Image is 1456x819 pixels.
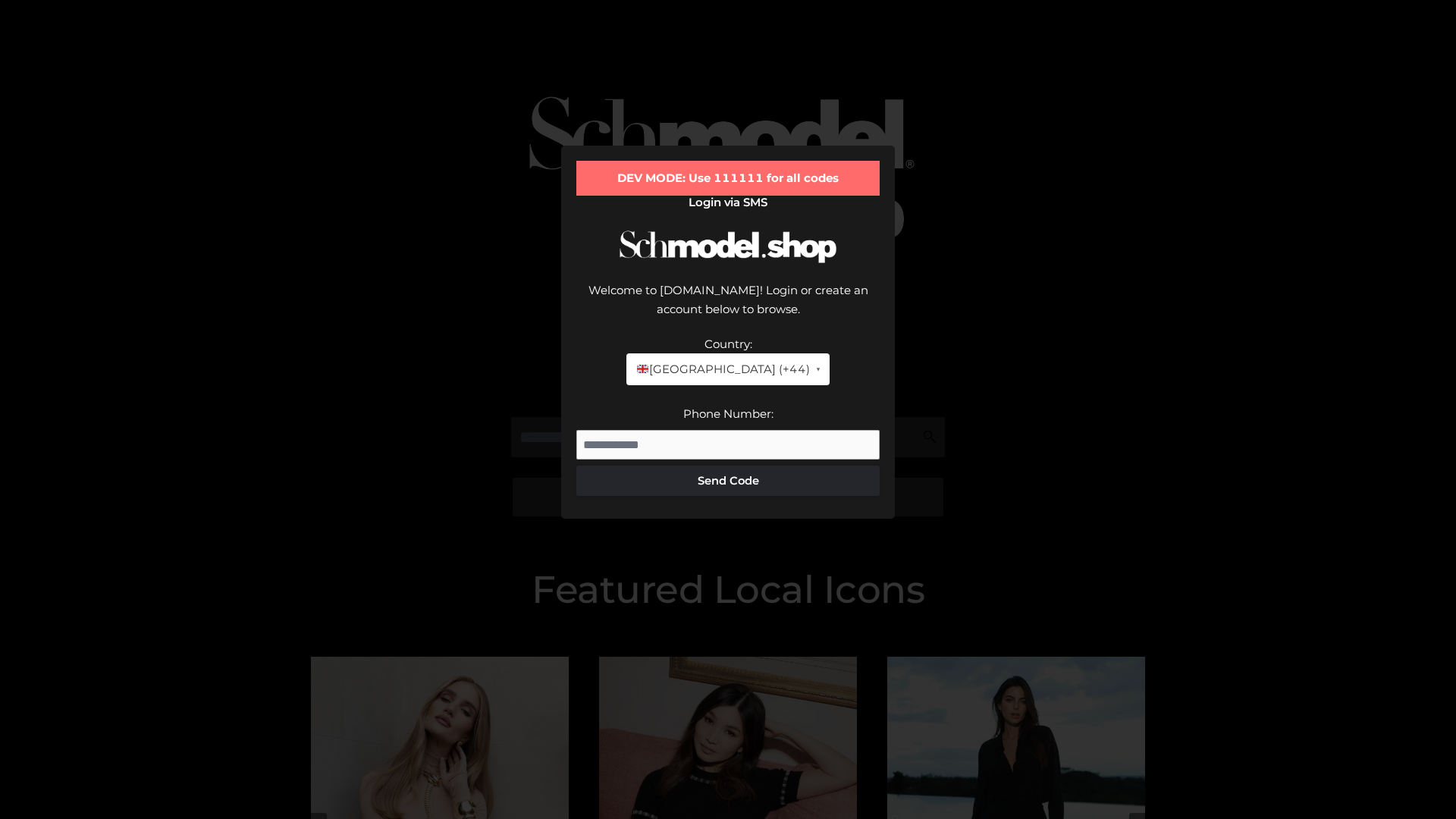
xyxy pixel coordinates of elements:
h2: Login via SMS [576,196,880,209]
img: Schmodel Logo [614,217,842,277]
div: DEV MODE: Use 111111 for all codes [576,161,880,196]
label: Phone Number: [683,406,773,421]
button: Send Code [576,466,880,496]
span: [GEOGRAPHIC_DATA] (+44) [635,359,809,379]
label: Country: [704,337,752,351]
div: Welcome to [DOMAIN_NAME]! Login or create an account below to browse. [576,281,880,334]
img: 🇬🇧 [637,363,648,375]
